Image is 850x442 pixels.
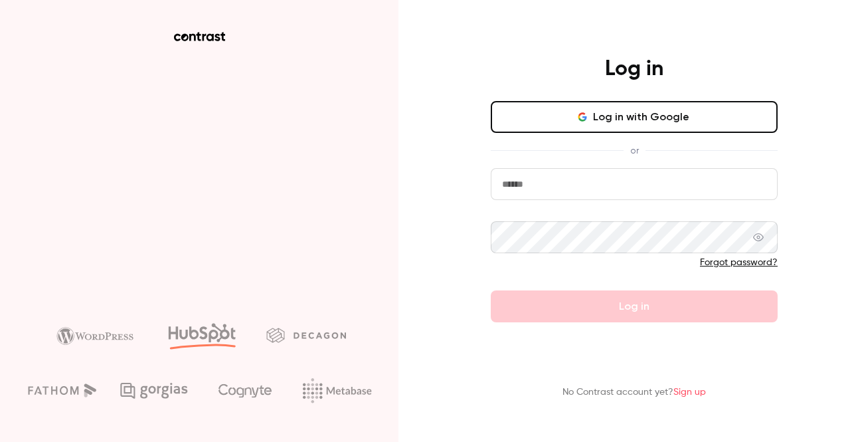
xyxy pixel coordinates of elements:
[605,56,663,82] h4: Log in
[562,386,706,399] p: No Contrast account yet?
[673,387,706,397] a: Sign up
[624,144,645,158] span: or
[700,258,778,267] a: Forgot password?
[266,328,346,342] img: decagon
[491,101,778,133] button: Log in with Google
